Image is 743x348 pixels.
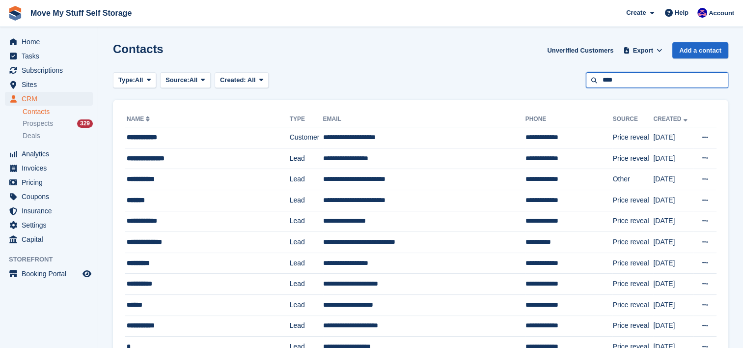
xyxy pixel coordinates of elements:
[290,294,323,316] td: Lead
[290,253,323,274] td: Lead
[22,147,81,161] span: Analytics
[9,255,98,264] span: Storefront
[22,232,81,246] span: Capital
[653,232,693,253] td: [DATE]
[290,112,323,127] th: Type
[525,112,613,127] th: Phone
[23,131,40,141] span: Deals
[5,175,93,189] a: menu
[23,118,93,129] a: Prospects 329
[5,49,93,63] a: menu
[653,169,693,190] td: [DATE]
[127,116,152,122] a: Name
[290,316,323,337] td: Lead
[23,107,93,116] a: Contacts
[621,42,664,58] button: Export
[612,232,653,253] td: Price reveal
[27,5,136,21] a: Move My Stuff Self Storage
[709,8,734,18] span: Account
[543,42,617,58] a: Unverified Customers
[22,35,81,49] span: Home
[5,232,93,246] a: menu
[653,211,693,232] td: [DATE]
[290,169,323,190] td: Lead
[290,232,323,253] td: Lead
[113,72,156,88] button: Type: All
[81,268,93,280] a: Preview store
[612,211,653,232] td: Price reveal
[290,148,323,169] td: Lead
[22,92,81,106] span: CRM
[323,112,525,127] th: Email
[672,42,728,58] a: Add a contact
[5,63,93,77] a: menu
[612,169,653,190] td: Other
[22,161,81,175] span: Invoices
[215,72,269,88] button: Created: All
[612,112,653,127] th: Source
[5,35,93,49] a: menu
[22,218,81,232] span: Settings
[5,204,93,218] a: menu
[612,316,653,337] td: Price reveal
[653,127,693,148] td: [DATE]
[653,274,693,295] td: [DATE]
[23,131,93,141] a: Deals
[626,8,646,18] span: Create
[23,119,53,128] span: Prospects
[5,147,93,161] a: menu
[697,8,707,18] img: Jade Whetnall
[5,161,93,175] a: menu
[612,253,653,274] td: Price reveal
[160,72,211,88] button: Source: All
[190,75,198,85] span: All
[290,274,323,295] td: Lead
[653,294,693,316] td: [DATE]
[135,75,143,85] span: All
[612,294,653,316] td: Price reveal
[22,49,81,63] span: Tasks
[248,76,256,84] span: All
[290,211,323,232] td: Lead
[653,316,693,337] td: [DATE]
[653,116,689,122] a: Created
[653,190,693,211] td: [DATE]
[77,119,93,128] div: 329
[612,148,653,169] td: Price reveal
[612,190,653,211] td: Price reveal
[118,75,135,85] span: Type:
[675,8,688,18] span: Help
[22,175,81,189] span: Pricing
[22,190,81,203] span: Coupons
[22,78,81,91] span: Sites
[165,75,189,85] span: Source:
[22,267,81,281] span: Booking Portal
[113,42,164,56] h1: Contacts
[5,267,93,281] a: menu
[5,78,93,91] a: menu
[290,190,323,211] td: Lead
[220,76,246,84] span: Created:
[653,253,693,274] td: [DATE]
[633,46,653,56] span: Export
[22,63,81,77] span: Subscriptions
[290,127,323,148] td: Customer
[5,218,93,232] a: menu
[653,148,693,169] td: [DATE]
[5,92,93,106] a: menu
[8,6,23,21] img: stora-icon-8386f47178a22dfd0bd8f6a31ec36ba5ce8667c1dd55bd0f319d3a0aa187defe.svg
[5,190,93,203] a: menu
[22,204,81,218] span: Insurance
[612,274,653,295] td: Price reveal
[612,127,653,148] td: Price reveal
